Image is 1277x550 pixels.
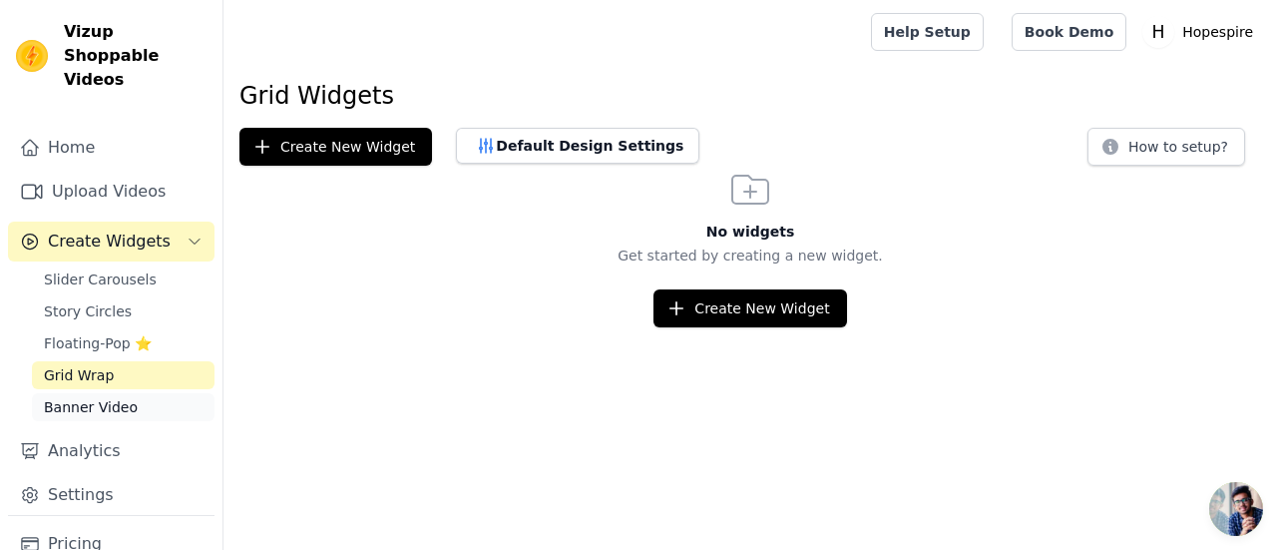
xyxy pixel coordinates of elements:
a: Floating-Pop ⭐ [32,329,214,357]
a: Story Circles [32,297,214,325]
div: Avoin keskustelu [1209,482,1263,536]
h3: No widgets [223,222,1277,242]
span: Banner Video [44,397,138,417]
a: Book Demo [1012,13,1126,51]
span: Slider Carousels [44,270,157,289]
a: Analytics [8,431,214,471]
a: Grid Wrap [32,361,214,389]
p: Hopespire [1174,14,1261,50]
span: Vizup Shoppable Videos [64,20,207,92]
button: Create New Widget [653,289,846,327]
button: Create New Widget [239,128,432,166]
span: Grid Wrap [44,365,114,385]
a: Slider Carousels [32,266,214,293]
img: Vizup [16,40,48,72]
button: Create Widgets [8,222,214,262]
h1: Grid Widgets [239,80,1261,112]
button: Default Design Settings [456,128,699,164]
text: H [1152,22,1165,42]
a: Settings [8,475,214,515]
button: H Hopespire [1142,14,1261,50]
a: Home [8,128,214,168]
a: Help Setup [871,13,984,51]
span: Floating-Pop ⭐ [44,333,152,353]
span: Story Circles [44,301,132,321]
button: How to setup? [1087,128,1245,166]
a: Banner Video [32,393,214,421]
span: Create Widgets [48,230,171,254]
a: Upload Videos [8,172,214,212]
p: Get started by creating a new widget. [223,246,1277,266]
a: How to setup? [1087,142,1245,161]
